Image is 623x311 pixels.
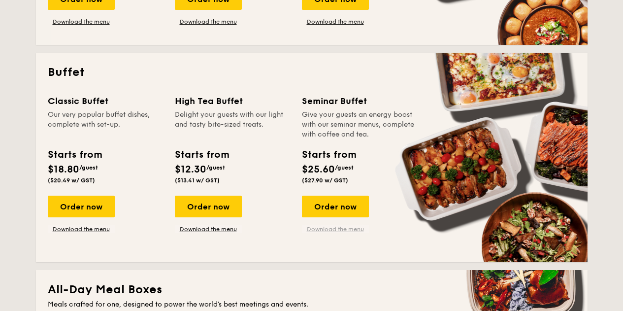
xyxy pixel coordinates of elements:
[48,282,576,298] h2: All-Day Meal Boxes
[175,110,290,139] div: Delight your guests with our light and tasty bite-sized treats.
[48,110,163,139] div: Our very popular buffet dishes, complete with set-up.
[48,177,95,184] span: ($20.49 w/ GST)
[48,94,163,108] div: Classic Buffet
[206,164,225,171] span: /guest
[302,177,348,184] span: ($27.90 w/ GST)
[79,164,98,171] span: /guest
[48,225,115,233] a: Download the menu
[175,164,206,175] span: $12.30
[302,225,369,233] a: Download the menu
[48,18,115,26] a: Download the menu
[175,18,242,26] a: Download the menu
[175,196,242,217] div: Order now
[48,147,101,162] div: Starts from
[48,300,576,310] div: Meals crafted for one, designed to power the world's best meetings and events.
[302,18,369,26] a: Download the menu
[175,94,290,108] div: High Tea Buffet
[335,164,354,171] span: /guest
[302,164,335,175] span: $25.60
[48,65,576,80] h2: Buffet
[175,225,242,233] a: Download the menu
[302,94,417,108] div: Seminar Buffet
[48,196,115,217] div: Order now
[302,196,369,217] div: Order now
[302,110,417,139] div: Give your guests an energy boost with our seminar menus, complete with coffee and tea.
[175,177,220,184] span: ($13.41 w/ GST)
[48,164,79,175] span: $18.80
[175,147,229,162] div: Starts from
[302,147,356,162] div: Starts from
